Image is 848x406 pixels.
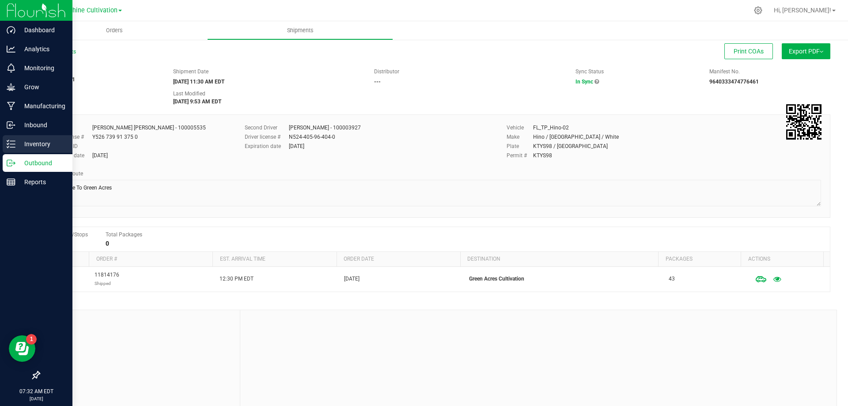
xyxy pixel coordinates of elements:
a: Shipments [207,21,393,40]
p: Green Acres Cultivation [469,275,658,283]
div: Hino / [GEOGRAPHIC_DATA] / White [533,133,619,141]
div: KTYS98 / [GEOGRAPHIC_DATA] [533,142,608,150]
label: Second Driver [245,124,289,132]
label: Expiration date [245,142,289,150]
th: Destination [460,252,658,267]
span: 12:30 PM EDT [220,275,254,283]
iframe: Resource center [9,335,35,362]
inline-svg: Dashboard [7,26,15,34]
label: Plate [507,142,533,150]
span: Hi, [PERSON_NAME]! [774,7,831,14]
button: Print COAs [724,43,773,59]
qrcode: 20250825-001 [786,104,821,140]
label: Last Modified [173,90,205,98]
label: Permit # [507,152,533,159]
th: Est. arrival time [212,252,336,267]
inline-svg: Monitoring [7,64,15,72]
div: KTYS98 [533,152,552,159]
p: Shipped [95,279,119,288]
div: N524-405-96-404-0 [289,133,335,141]
p: [DATE] [4,395,68,402]
div: [PERSON_NAME] - 100003927 [289,124,361,132]
img: Scan me! [786,104,821,140]
button: Export PDF [782,43,830,59]
inline-svg: Outbound [7,159,15,167]
span: Export PDF [789,48,823,55]
span: Mark this stop as Not Yet Arrived in BioTrack. [752,270,770,288]
a: Orders [21,21,207,40]
inline-svg: Manufacturing [7,102,15,110]
span: Shipments [275,27,326,34]
p: Outbound [15,158,68,168]
th: Packages [658,252,741,267]
div: Y526 739 91 375 0 [92,133,138,141]
span: Print COAs [734,48,764,55]
p: Monitoring [15,63,68,73]
p: 07:32 AM EDT [4,387,68,395]
inline-svg: Grow [7,83,15,91]
p: Inventory [15,139,68,149]
inline-svg: Inventory [7,140,15,148]
inline-svg: Inbound [7,121,15,129]
div: FL_TP_Hino-02 [533,124,569,132]
div: [DATE] [289,142,304,150]
strong: 0 [106,240,109,247]
p: Reports [15,177,68,187]
span: 43 [669,275,675,283]
div: [DATE] [92,152,108,159]
inline-svg: Reports [7,178,15,186]
p: Grow [15,82,68,92]
span: Sunshine Cultivation [58,7,117,14]
inline-svg: Analytics [7,45,15,53]
th: Order date [337,252,460,267]
p: Analytics [15,44,68,54]
strong: [DATE] 9:53 AM EDT [173,99,221,105]
p: Dashboard [15,25,68,35]
p: Inbound [15,120,68,130]
label: Driver license # [245,133,289,141]
strong: 9640333474776461 [709,79,759,85]
strong: [DATE] 11:30 AM EDT [173,79,224,85]
label: Sync Status [575,68,604,76]
span: In Sync [575,79,593,85]
div: Manage settings [753,6,764,15]
th: Actions [741,252,823,267]
strong: --- [374,79,381,85]
span: 11814176 [95,271,119,288]
span: Total Packages [106,231,142,238]
label: Make [507,133,533,141]
p: Manufacturing [15,101,68,111]
span: Notes [46,317,233,327]
th: Order # [89,252,212,267]
label: Vehicle [507,124,533,132]
label: Manifest No. [709,68,740,76]
iframe: Resource center unread badge [26,334,37,345]
div: [PERSON_NAME] [PERSON_NAME] - 100005535 [92,124,206,132]
label: Distributor [374,68,399,76]
label: Shipment Date [173,68,208,76]
span: Shipment # [39,68,160,76]
span: Orders [94,27,135,34]
span: [DATE] [344,275,360,283]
